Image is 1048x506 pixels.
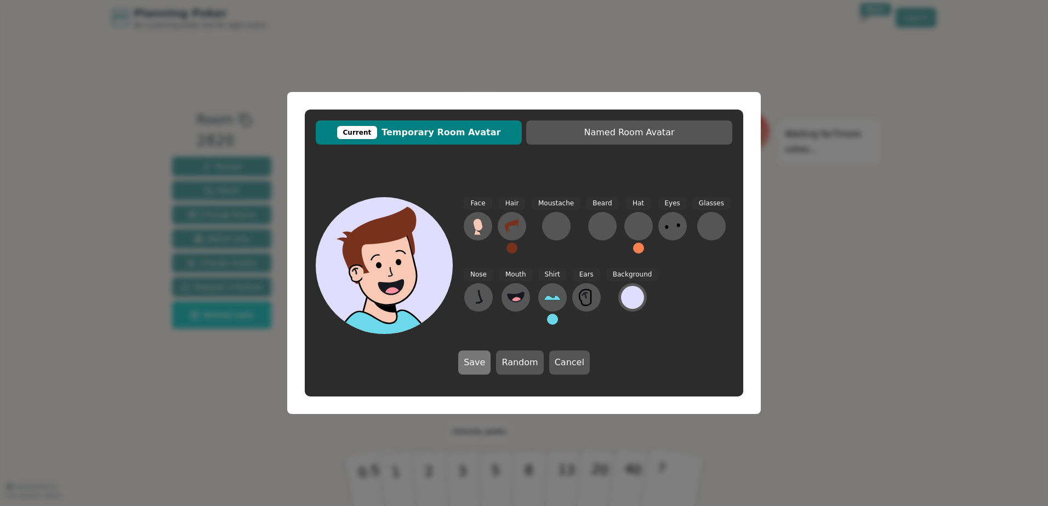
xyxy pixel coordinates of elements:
span: Background [606,268,659,281]
button: CurrentTemporary Room Avatar [316,120,522,145]
div: Current [337,126,378,139]
span: Eyes [658,197,687,210]
span: Hat [626,197,651,210]
span: Shirt [538,268,567,281]
button: Random [496,350,543,375]
span: Nose [464,268,493,281]
button: Named Room Avatar [526,120,732,145]
span: Temporary Room Avatar [321,126,516,139]
span: Moustache [532,197,580,210]
button: Save [458,350,491,375]
span: Hair [499,197,526,210]
span: Named Room Avatar [532,126,727,139]
span: Beard [586,197,618,210]
span: Mouth [499,268,533,281]
span: Face [464,197,492,210]
span: Ears [573,268,600,281]
span: Glasses [692,197,731,210]
button: Cancel [549,350,590,375]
